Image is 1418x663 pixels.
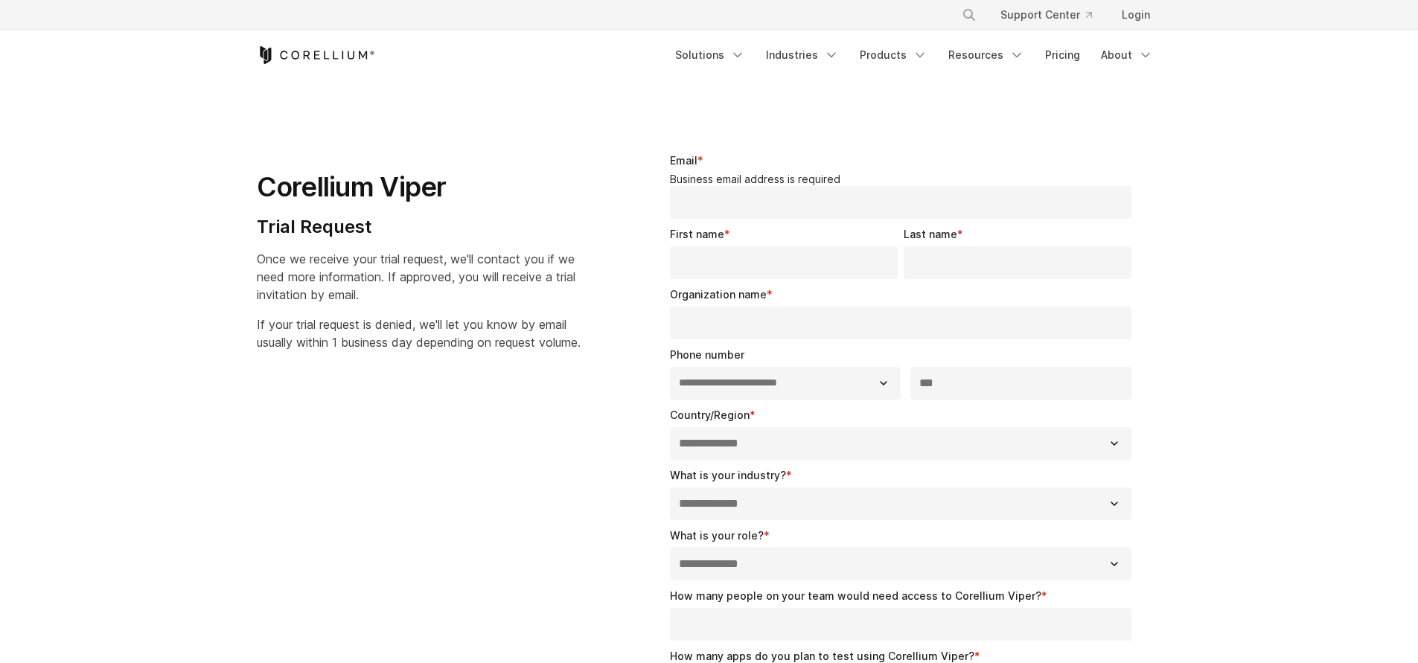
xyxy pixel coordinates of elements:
[257,216,581,238] h4: Trial Request
[670,348,744,361] span: Phone number
[851,42,936,68] a: Products
[956,1,983,28] button: Search
[257,46,375,64] a: Corellium Home
[670,469,786,481] span: What is your industry?
[257,317,581,350] span: If your trial request is denied, we'll let you know by email usually within 1 business day depend...
[666,42,754,68] a: Solutions
[944,1,1162,28] div: Navigation Menu
[757,42,848,68] a: Industries
[670,529,764,542] span: What is your role?
[666,42,1162,68] div: Navigation Menu
[670,589,1041,602] span: How many people on your team would need access to Corellium Viper?
[939,42,1033,68] a: Resources
[257,252,575,302] span: Once we receive your trial request, we'll contact you if we need more information. If approved, y...
[670,173,1138,186] legend: Business email address is required
[989,1,1104,28] a: Support Center
[670,409,750,421] span: Country/Region
[904,228,957,240] span: Last name
[670,288,767,301] span: Organization name
[670,228,724,240] span: First name
[257,170,581,204] h1: Corellium Viper
[1110,1,1162,28] a: Login
[1036,42,1089,68] a: Pricing
[670,154,697,167] span: Email
[670,650,974,662] span: How many apps do you plan to test using Corellium Viper?
[1092,42,1162,68] a: About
